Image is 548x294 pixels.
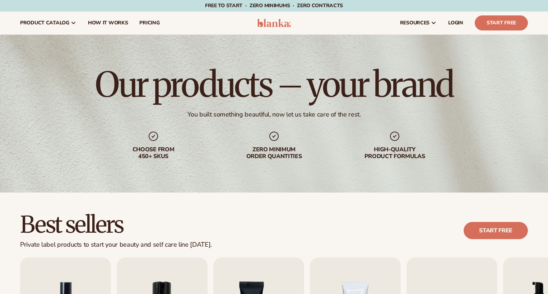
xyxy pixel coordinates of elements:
[20,213,212,237] h2: Best sellers
[205,2,343,9] span: Free to start · ZERO minimums · ZERO contracts
[82,11,134,34] a: How It Works
[14,11,82,34] a: product catalog
[20,20,69,26] span: product catalog
[134,11,165,34] a: pricing
[257,19,291,27] img: logo
[475,15,528,30] a: Start Free
[442,11,469,34] a: LOGIN
[394,11,442,34] a: resources
[187,110,361,119] div: You built something beautiful, now let us take care of the rest.
[139,20,159,26] span: pricing
[464,222,528,239] a: Start free
[448,20,463,26] span: LOGIN
[20,241,212,249] div: Private label products to start your beauty and self care line [DATE].
[400,20,429,26] span: resources
[95,67,453,102] h1: Our products – your brand
[349,146,441,160] div: High-quality product formulas
[88,20,128,26] span: How It Works
[107,146,199,160] div: Choose from 450+ Skus
[228,146,320,160] div: Zero minimum order quantities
